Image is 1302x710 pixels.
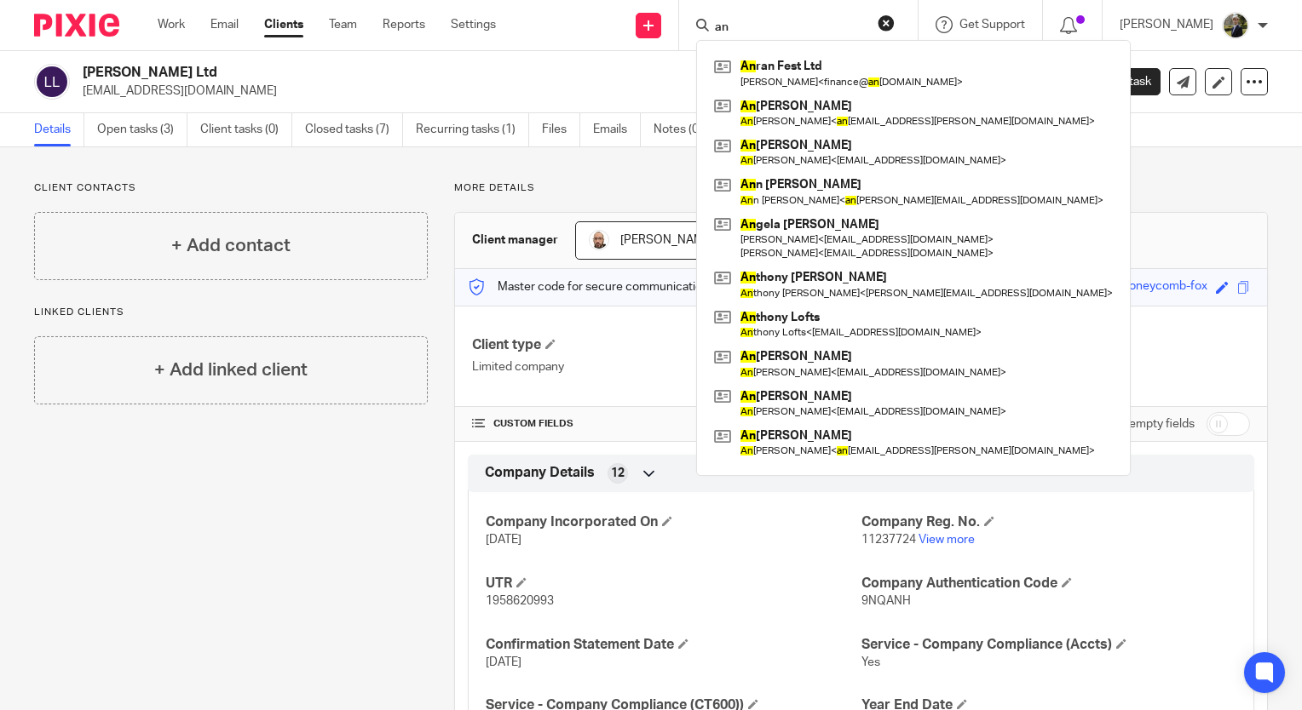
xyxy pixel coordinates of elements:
h4: + Add contact [171,232,291,259]
span: 11237724 [861,534,916,546]
a: Recurring tasks (1) [416,113,529,146]
a: Notes (0) [654,113,716,146]
img: svg%3E [34,64,70,100]
h4: Service - Company Compliance (Accts) [861,636,1236,654]
span: [DATE] [486,534,521,546]
p: Linked clients [34,306,428,319]
p: Master code for secure communications and files [468,278,762,295]
span: 9NQANH [861,595,911,607]
p: Client contacts [34,181,428,195]
p: [EMAIL_ADDRESS][DOMAIN_NAME] [83,83,1036,100]
label: Show empty fields [1097,415,1195,432]
input: Search [713,20,867,36]
span: [DATE] [486,656,521,668]
h4: Company Incorporated On [486,513,861,531]
h4: Client type [472,336,861,354]
a: Email [210,16,239,33]
span: [PERSON_NAME] [620,234,714,246]
a: Emails [593,113,641,146]
h4: Confirmation Statement Date [486,636,861,654]
a: Reports [383,16,425,33]
a: Details [34,113,84,146]
p: More details [454,181,1268,195]
h2: [PERSON_NAME] Ltd [83,64,845,82]
p: [PERSON_NAME] [1120,16,1213,33]
a: Client tasks (0) [200,113,292,146]
span: 12 [611,465,625,482]
a: Settings [451,16,496,33]
span: 1958620993 [486,595,554,607]
h4: Company Authentication Code [861,575,1236,593]
span: Yes [861,656,880,668]
h4: UTR [486,575,861,593]
img: Daryl.jpg [589,230,609,250]
img: Pixie [34,14,119,37]
h3: Client manager [472,232,558,249]
button: Clear [878,14,895,31]
a: Files [542,113,580,146]
a: Work [158,16,185,33]
h4: + Add linked client [154,357,308,383]
a: View more [919,534,975,546]
a: Clients [264,16,303,33]
p: Limited company [472,358,861,375]
h4: Company Reg. No. [861,513,1236,531]
span: Company Details [485,464,595,482]
span: Get Support [959,19,1025,31]
a: Closed tasks (7) [305,113,403,146]
h4: CUSTOM FIELDS [472,417,861,431]
a: Open tasks (3) [97,113,187,146]
a: Team [329,16,357,33]
img: ACCOUNTING4EVERYTHING-9.jpg [1222,12,1249,39]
